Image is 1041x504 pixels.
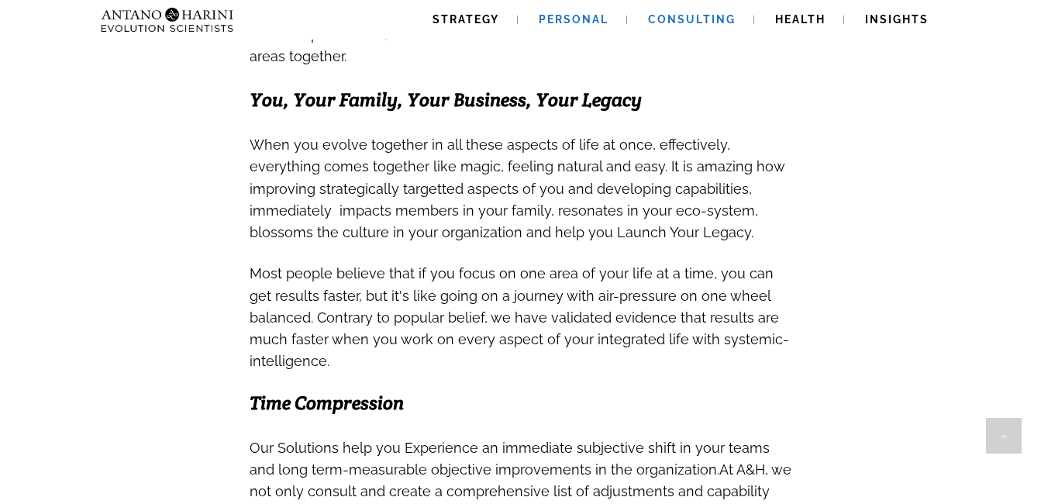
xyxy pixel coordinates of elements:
[250,158,784,240] span: t is amazing how improving strategically targetted aspects of you and developing capabilities, im...
[250,265,789,369] span: Most people believe that if you focus on one area of your life at a time, you can get results fas...
[250,136,730,174] span: When you evolve together in all these aspects of life at once, effectively, everything comes toge...
[775,13,826,26] span: Health
[250,391,404,415] span: Time Compression
[539,13,608,26] span: Personal
[433,13,499,26] span: Strategy
[250,440,770,478] span: Our Solutions help you Experience an immediate subjective shift in your teams and long term-measu...
[648,13,736,26] span: Consulting
[250,88,642,112] span: You, Your Family, Your Business, Your Legacy
[865,13,929,26] span: Insights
